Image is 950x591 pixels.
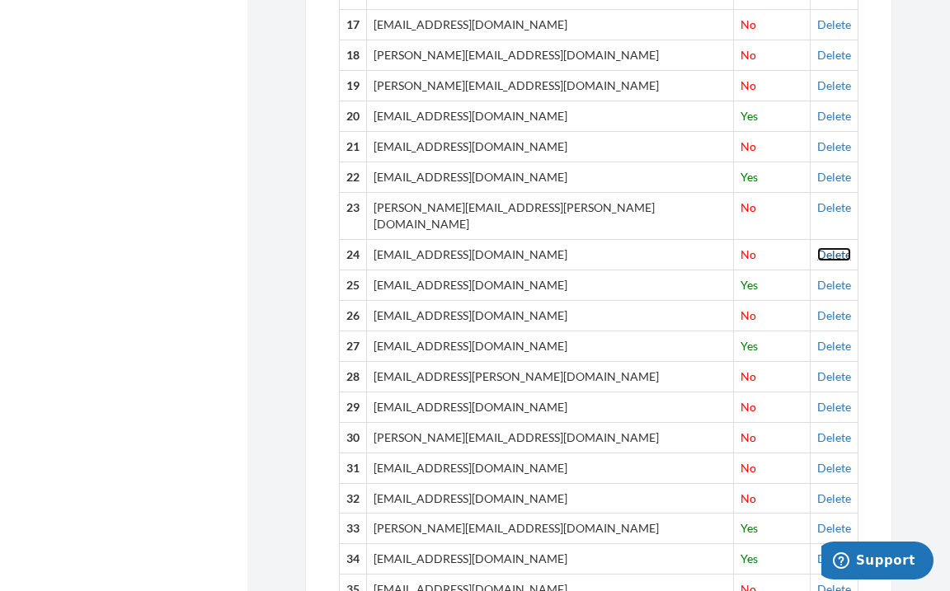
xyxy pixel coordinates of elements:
td: [EMAIL_ADDRESS][PERSON_NAME][DOMAIN_NAME] [367,361,734,392]
th: 29 [340,392,367,422]
td: [PERSON_NAME][EMAIL_ADDRESS][DOMAIN_NAME] [367,40,734,70]
span: No [741,48,756,62]
a: Delete [817,200,851,214]
th: 32 [340,483,367,514]
a: Delete [817,369,851,383]
th: 20 [340,101,367,131]
th: 22 [340,162,367,192]
span: No [741,200,756,214]
a: Delete [817,139,851,153]
span: No [741,308,756,322]
span: No [741,430,756,444]
span: No [741,78,756,92]
td: [EMAIL_ADDRESS][DOMAIN_NAME] [367,101,734,131]
th: 21 [340,131,367,162]
th: 18 [340,40,367,70]
th: 24 [340,239,367,270]
a: Delete [817,430,851,444]
td: [PERSON_NAME][EMAIL_ADDRESS][PERSON_NAME][DOMAIN_NAME] [367,192,734,239]
span: Yes [741,521,758,535]
th: 26 [340,300,367,331]
td: [EMAIL_ADDRESS][DOMAIN_NAME] [367,300,734,331]
span: No [741,247,756,261]
th: 19 [340,70,367,101]
td: [EMAIL_ADDRESS][DOMAIN_NAME] [367,239,734,270]
td: [EMAIL_ADDRESS][DOMAIN_NAME] [367,162,734,192]
span: No [741,400,756,414]
td: [PERSON_NAME][EMAIL_ADDRESS][DOMAIN_NAME] [367,514,734,544]
td: [EMAIL_ADDRESS][DOMAIN_NAME] [367,270,734,300]
span: Yes [741,278,758,292]
a: Delete [817,78,851,92]
th: 17 [340,9,367,40]
span: No [741,491,756,505]
td: [EMAIL_ADDRESS][DOMAIN_NAME] [367,453,734,483]
a: Delete [817,491,851,505]
td: [EMAIL_ADDRESS][DOMAIN_NAME] [367,483,734,514]
span: Yes [741,170,758,184]
a: Delete [817,48,851,62]
th: 27 [340,331,367,361]
span: Yes [741,551,758,565]
a: Delete [817,339,851,353]
span: Yes [741,339,758,353]
a: Delete [817,170,851,184]
span: No [741,369,756,383]
th: 23 [340,192,367,239]
span: No [741,461,756,475]
a: Delete [817,278,851,292]
th: 34 [340,544,367,575]
td: [PERSON_NAME][EMAIL_ADDRESS][DOMAIN_NAME] [367,422,734,453]
th: 28 [340,361,367,392]
th: 30 [340,422,367,453]
iframe: Opens a widget where you can chat to one of our agents [821,542,934,583]
a: Delete [817,551,851,565]
td: [EMAIL_ADDRESS][DOMAIN_NAME] [367,9,734,40]
td: [PERSON_NAME][EMAIL_ADDRESS][DOMAIN_NAME] [367,70,734,101]
a: Delete [817,17,851,31]
a: Delete [817,308,851,322]
span: Yes [741,109,758,123]
a: Delete [817,400,851,414]
a: Delete [817,247,851,261]
span: No [741,17,756,31]
td: [EMAIL_ADDRESS][DOMAIN_NAME] [367,544,734,575]
a: Delete [817,461,851,475]
a: Delete [817,109,851,123]
th: 31 [340,453,367,483]
a: Delete [817,521,851,535]
span: No [741,139,756,153]
td: [EMAIL_ADDRESS][DOMAIN_NAME] [367,331,734,361]
th: 33 [340,514,367,544]
td: [EMAIL_ADDRESS][DOMAIN_NAME] [367,392,734,422]
td: [EMAIL_ADDRESS][DOMAIN_NAME] [367,131,734,162]
th: 25 [340,270,367,300]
